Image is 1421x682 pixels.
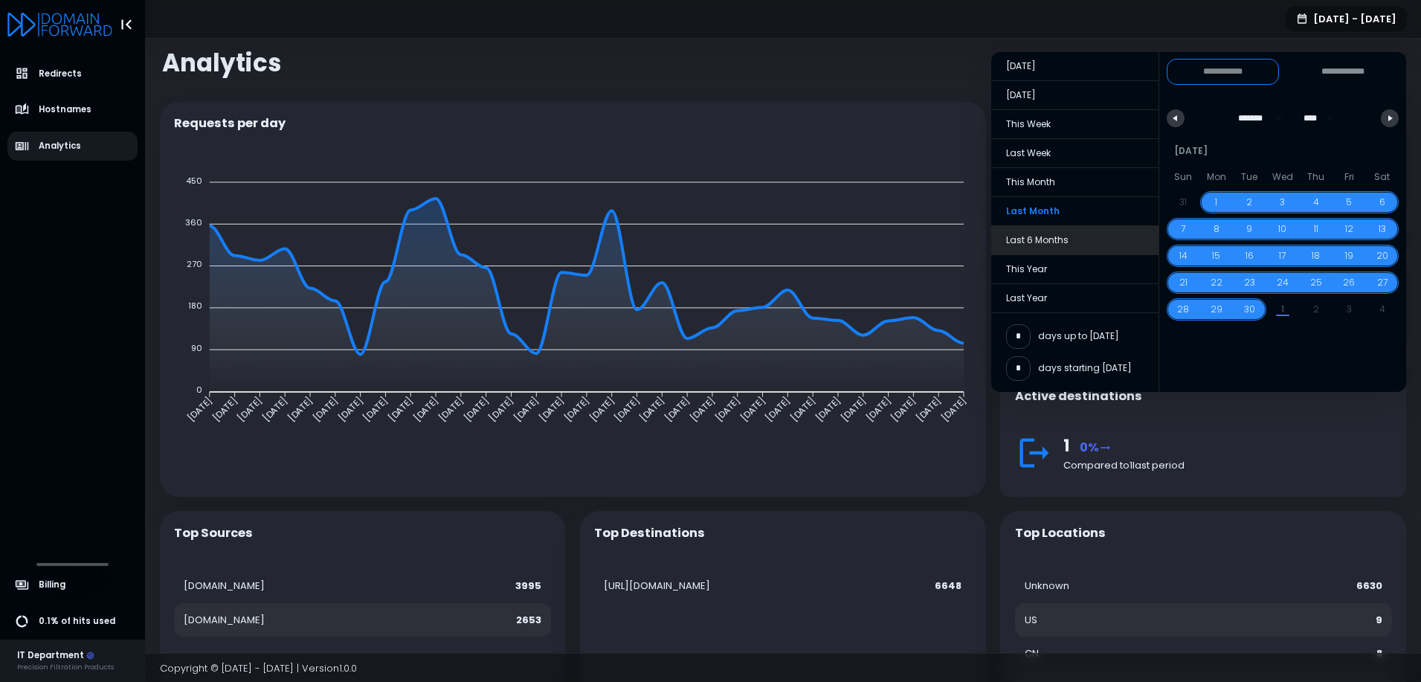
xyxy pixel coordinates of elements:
button: Toggle Aside [112,10,141,39]
button: 27 [1365,269,1399,296]
h4: Active destinations [1015,389,1142,404]
tspan: [DATE] [587,393,616,423]
span: 26 [1343,269,1355,296]
div: Keywords by Traffic [164,88,251,97]
button: 2 [1233,189,1266,216]
tspan: [DATE] [512,393,541,423]
span: Billing [39,579,65,591]
span: 16 [1246,242,1254,269]
span: 19 [1345,242,1353,269]
span: 20 [1376,242,1388,269]
span: Analytics [39,140,81,152]
tspan: [DATE] [260,393,290,423]
button: 19 [1333,242,1366,269]
button: 3 [1266,189,1300,216]
button: 21 [1167,269,1200,296]
div: Domain: [DOMAIN_NAME] [39,39,164,51]
span: 6 [1379,189,1385,216]
td: US [1015,603,1236,637]
button: 17 [1266,242,1300,269]
td: CN [1015,637,1236,671]
span: 23 [1244,269,1255,296]
span: Mon [1200,165,1234,189]
tspan: [DATE] [461,393,491,423]
button: 9 [1233,216,1266,242]
img: tab_keywords_by_traffic_grey.svg [148,86,160,98]
span: 30 [1244,296,1255,323]
button: Last Year [991,284,1159,313]
tspan: [DATE] [286,393,315,423]
span: 14 [1179,242,1188,269]
span: 2 [1246,189,1252,216]
button: Last Month [991,197,1159,226]
tspan: [DATE] [889,393,918,423]
tspan: [DATE] [537,393,567,423]
button: 23 [1233,269,1266,296]
tspan: 270 [187,258,202,270]
tspan: [DATE] [210,393,239,423]
span: 3 [1280,189,1285,216]
span: Fri [1333,165,1366,189]
div: [DATE] [1167,137,1399,165]
span: 27 [1377,269,1388,296]
img: tab_domain_overview_orange.svg [40,86,52,98]
span: Last 6 Months [991,226,1159,254]
span: 9 [1246,216,1252,242]
span: 1 [1215,189,1217,216]
button: 10 [1266,216,1300,242]
button: 28 [1167,296,1200,323]
td: [DOMAIN_NAME] [174,603,434,637]
a: Hostnames [7,95,138,124]
span: 28 [1177,296,1189,323]
span: 25 [1310,269,1322,296]
a: 0.1% of hits used [7,607,138,636]
tspan: [DATE] [788,393,818,423]
button: 4 [1299,189,1333,216]
button: 5 [1333,189,1366,216]
tspan: 180 [188,300,202,312]
span: Thu [1299,165,1333,189]
td: [DOMAIN_NAME] [174,569,434,603]
span: 12 [1345,216,1353,242]
button: 22 [1200,269,1234,296]
td: [URL][DOMAIN_NAME] [594,569,870,603]
a: Redirects [7,59,138,89]
tspan: [DATE] [813,393,843,423]
strong: 2653 [516,613,541,627]
button: 20 [1365,242,1399,269]
span: 4 [1313,189,1319,216]
span: [DATE] [991,81,1159,109]
tspan: [DATE] [411,393,441,423]
tspan: 450 [186,174,202,186]
button: [DATE] - [DATE] [1286,6,1407,32]
span: This Week [991,110,1159,138]
tspan: [DATE] [863,393,893,423]
span: Last Year [991,284,1159,312]
a: Billing [7,570,138,599]
button: 8 [1200,216,1234,242]
tspan: [DATE] [713,393,743,423]
span: 24 [1277,269,1289,296]
span: Tue [1233,165,1266,189]
span: 13 [1379,216,1386,242]
tspan: [DATE] [738,393,767,423]
strong: 9 [1376,613,1382,627]
tspan: [DATE] [185,393,215,423]
span: Last Month [991,197,1159,225]
button: This Month [991,168,1159,197]
button: 15 [1200,242,1234,269]
span: 22 [1211,269,1222,296]
button: This Week [991,110,1159,139]
span: 15 [1212,242,1220,269]
span: 18 [1312,242,1320,269]
span: days up to [DATE] [1038,329,1119,343]
span: 17 [1279,242,1286,269]
button: 1 [1200,189,1234,216]
h5: Top Sources [174,526,253,541]
span: Hostnames [39,103,91,116]
span: Sun [1167,165,1200,189]
button: [DATE] [991,81,1159,110]
button: Last Week [991,139,1159,168]
div: Precision Filtration Products [17,662,114,672]
strong: 6630 [1356,579,1382,593]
